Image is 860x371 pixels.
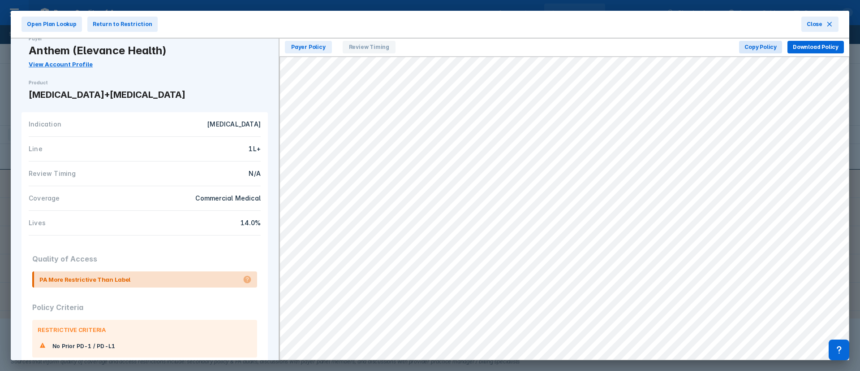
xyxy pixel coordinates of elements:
button: Download Policy [787,41,844,53]
div: Review Timing [29,169,145,179]
span: Download Policy [793,43,838,51]
div: Line [29,144,145,154]
div: Quality of Access [32,246,257,271]
span: Review Timing [343,41,396,53]
div: Commercial Medical [150,193,261,203]
div: [MEDICAL_DATA]+[MEDICAL_DATA] [29,88,261,101]
div: Policy Criteria [32,295,257,320]
div: Indication [29,119,145,129]
div: PA More Restrictive Than Label [39,275,130,284]
span: Copy Policy [744,43,777,51]
span: RESTRICTIVE CRITERIA [38,325,106,334]
span: Payer Policy [285,41,332,53]
button: Return to Restriction [87,17,158,32]
div: Payer [29,35,261,42]
span: Close [807,20,822,28]
a: View Account Profile [29,61,93,68]
div: Contact Support [829,340,849,360]
span: Open Plan Lookup [27,20,77,28]
span: No Prior PD-1 / PD-L1 [52,343,115,349]
a: Download Policy [787,42,844,51]
button: Close [801,17,838,32]
div: Coverage [29,193,145,203]
div: Anthem (Elevance Health) [29,44,261,57]
span: Return to Restriction [93,20,152,28]
div: Product [29,79,261,86]
div: Lives [29,218,145,228]
div: 1L+ [150,144,261,154]
div: [MEDICAL_DATA] [150,119,261,129]
div: N/A [150,169,261,179]
button: Copy Policy [739,41,782,53]
button: Open Plan Lookup [21,17,82,32]
div: 14.0% [150,218,261,228]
